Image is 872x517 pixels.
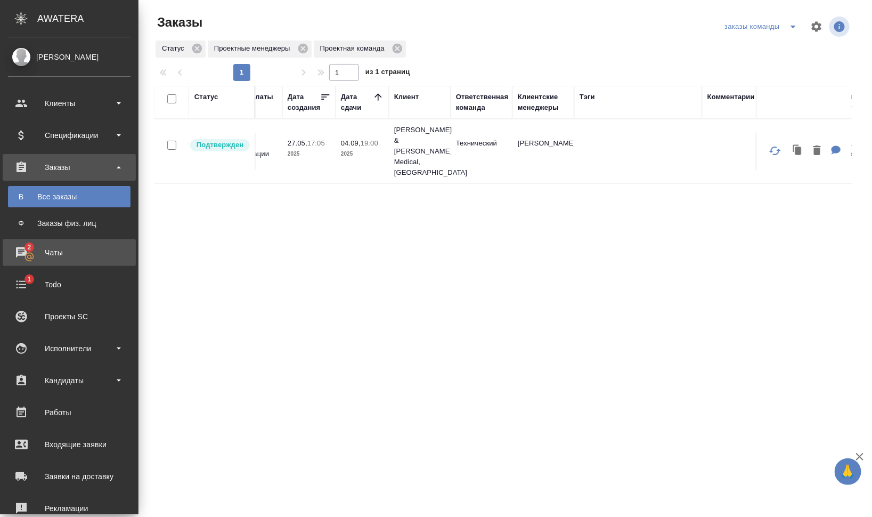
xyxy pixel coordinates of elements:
div: [PERSON_NAME] [8,51,131,63]
a: 1Todo [3,271,136,298]
div: Клиент [394,92,419,102]
p: 27.05, [288,139,307,147]
div: Клиенты [8,95,131,111]
div: Работы [8,405,131,421]
div: Входящие заявки [8,437,131,453]
p: [PERSON_NAME] & [PERSON_NAME] Medical, [GEOGRAPHIC_DATA] [394,125,445,178]
div: Тэги [580,92,595,102]
span: Посмотреть информацию [829,17,852,37]
div: Чаты [8,245,131,261]
div: Проекты SC [8,309,131,325]
a: 2Чаты [3,239,136,266]
div: Заказы физ. лиц [13,218,125,229]
span: 1 [21,274,37,285]
span: 2 [21,242,37,253]
a: ВВсе заказы [8,186,131,207]
p: 2025 [288,149,330,159]
td: Технический [451,133,512,170]
span: Заказы [154,14,202,31]
div: Заявки на доставку [8,468,131,484]
a: Входящие заявки [3,431,136,458]
button: 🙏 [835,458,861,485]
div: split button [722,18,804,35]
span: 🙏 [839,461,857,483]
div: Исполнители [8,341,131,357]
div: Все заказы [13,191,125,202]
div: Дата сдачи [341,92,373,113]
span: из 1 страниц [365,66,410,81]
p: Проектная команда [320,43,388,54]
div: Статус [156,41,206,58]
button: Удалить [808,140,826,162]
a: Проекты SC [3,303,136,330]
td: [PERSON_NAME] [512,133,574,170]
div: Комментарии для КМ [707,92,782,102]
span: Настроить таблицу [804,14,829,39]
div: Клиентские менеджеры [518,92,569,113]
div: Ответственная команда [456,92,509,113]
p: Подтвержден [197,140,243,150]
a: ФЗаказы физ. лиц [8,213,131,234]
div: Рекламации [8,500,131,516]
div: Выставляет КМ после уточнения всех необходимых деталей и получения согласия клиента на запуск. С ... [189,138,249,152]
a: Заявки на доставку [3,463,136,490]
p: 17:05 [307,139,325,147]
div: Todo [8,277,131,293]
div: Заказы [8,159,131,175]
button: Клонировать [788,140,808,162]
button: Обновить [762,138,788,164]
p: 04.09, [341,139,361,147]
div: Статус [194,92,218,102]
div: Проектная команда [314,41,406,58]
div: Спецификации [8,127,131,143]
div: Кандидаты [8,373,131,389]
p: Проектные менеджеры [214,43,294,54]
div: Проектные менеджеры [208,41,312,58]
div: AWATERA [37,8,138,29]
div: Дата создания [288,92,320,113]
a: Работы [3,399,136,426]
p: 2025 [341,149,384,159]
p: 19:00 [361,139,378,147]
p: Статус [162,43,188,54]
